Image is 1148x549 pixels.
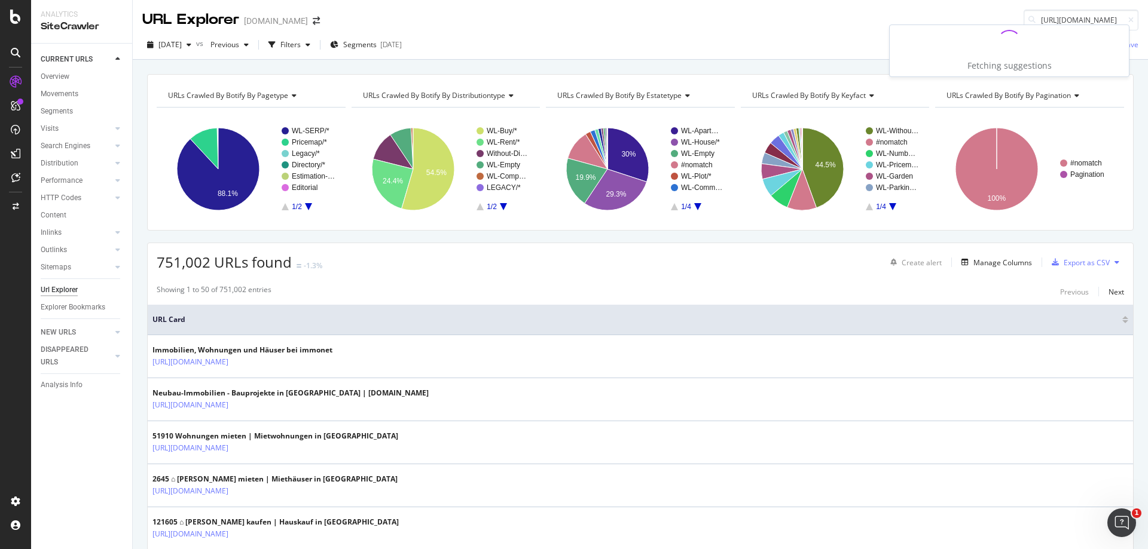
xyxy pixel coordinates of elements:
[297,264,301,268] img: Equal
[206,35,254,54] button: Previous
[292,161,325,169] text: Directory/*
[1070,170,1104,179] text: Pagination
[1109,287,1124,297] div: Next
[41,122,112,135] a: Visits
[41,326,76,339] div: NEW URLS
[546,117,733,221] div: A chart.
[152,356,228,368] a: [URL][DOMAIN_NAME]
[876,183,917,192] text: WL-Parkin…
[383,177,403,185] text: 24.4%
[815,161,835,169] text: 44.5%
[244,15,308,27] div: [DOMAIN_NAME]
[152,528,228,540] a: [URL][DOMAIN_NAME]
[426,168,446,177] text: 54.5%
[1060,284,1089,299] button: Previous
[876,149,915,158] text: WL-Numb…
[41,70,124,83] a: Overview
[142,10,239,30] div: URL Explorer
[292,172,335,180] text: Estimation-…
[41,261,71,274] div: Sitemaps
[487,138,520,146] text: WL-Rent/*
[622,150,636,158] text: 30%
[325,35,407,54] button: Segments[DATE]
[41,88,124,100] a: Movements
[41,105,124,118] a: Segments
[41,209,124,222] a: Content
[681,172,712,180] text: WL-Plot/*
[41,53,112,66] a: CURRENT URLS
[41,157,78,170] div: Distribution
[957,255,1032,269] button: Manage Columns
[487,183,521,192] text: LEGACY/*
[41,70,69,83] div: Overview
[206,39,239,50] span: Previous
[152,474,398,484] div: 2645 ⌂ [PERSON_NAME] mieten | Miethäuser in [GEOGRAPHIC_DATA]
[41,261,112,274] a: Sitemaps
[363,90,505,100] span: URLs Crawled By Botify By distributiontype
[681,138,720,146] text: WL-House/*
[280,39,301,50] div: Filters
[576,173,596,182] text: 19.9%
[988,194,1006,203] text: 100%
[292,138,327,146] text: Pricemap/*
[41,192,81,204] div: HTTP Codes
[935,117,1122,221] svg: A chart.
[41,343,101,369] div: DISAPPEARED URLS
[41,284,124,296] a: Url Explorer
[41,105,73,118] div: Segments
[487,127,517,135] text: WL-Buy/*
[41,174,112,187] a: Performance
[876,161,918,169] text: WL-Pricem…
[41,140,90,152] div: Search Engines
[1060,287,1089,297] div: Previous
[157,284,271,299] div: Showing 1 to 50 of 751,002 entries
[168,90,288,100] span: URLs Crawled By Botify By pagetype
[152,345,332,355] div: Immobilien, Wohnungen und Häuser bei immonet
[152,314,1119,325] span: URL Card
[380,39,402,50] div: [DATE]
[1047,253,1110,272] button: Export as CSV
[41,174,83,187] div: Performance
[152,485,228,497] a: [URL][DOMAIN_NAME]
[1064,257,1110,268] div: Export as CSV
[157,117,344,221] svg: A chart.
[41,88,78,100] div: Movements
[902,257,942,268] div: Create alert
[41,343,112,369] a: DISAPPEARED URLS
[41,244,67,256] div: Outlinks
[947,90,1071,100] span: URLs Crawled By Botify By pagination
[41,379,83,391] div: Analysis Info
[41,326,112,339] a: NEW URLS
[487,149,527,158] text: Without-Di…
[886,253,942,272] button: Create alert
[41,10,123,20] div: Analytics
[142,35,196,54] button: [DATE]
[973,257,1032,268] div: Manage Columns
[352,117,539,221] div: A chart.
[557,90,682,100] span: URLs Crawled By Botify By estatetype
[681,149,715,158] text: WL-Empty
[1024,10,1138,30] input: Find a URL
[157,252,292,272] span: 751,002 URLs found
[196,38,206,48] span: vs
[218,189,238,198] text: 88.1%
[152,442,228,454] a: [URL][DOMAIN_NAME]
[41,53,93,66] div: CURRENT URLS
[944,86,1113,105] h4: URLs Crawled By Botify By pagination
[752,90,866,100] span: URLs Crawled By Botify By keyfact
[343,39,377,50] span: Segments
[361,86,530,105] h4: URLs Crawled By Botify By distributiontype
[41,157,112,170] a: Distribution
[152,431,398,441] div: 51910 Wohnungen mieten | Mietwohnungen in [GEOGRAPHIC_DATA]
[1122,39,1138,50] div: Save
[1107,508,1136,537] iframe: Intercom live chat
[487,161,520,169] text: WL-Empty
[304,260,322,271] div: -1.3%
[750,86,919,105] h4: URLs Crawled By Botify By keyfact
[876,127,918,135] text: WL-Withou…
[41,284,78,296] div: Url Explorer
[41,301,105,314] div: Explorer Bookmarks
[41,379,124,391] a: Analysis Info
